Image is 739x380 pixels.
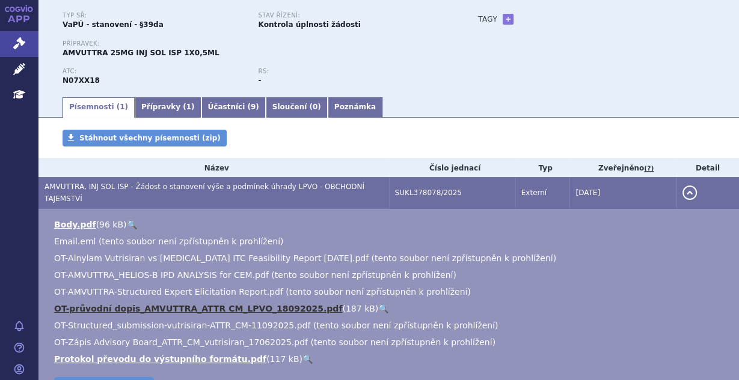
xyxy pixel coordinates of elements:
td: [DATE] [569,177,676,209]
a: Sloučení (0) [266,97,328,118]
a: Přípravky (1) [135,97,201,118]
th: Název [38,159,389,177]
span: OT-AMVUTTRA-Structured Expert Elicitation Report.pdf (tento soubor není zpřístupněn k prohlížení) [54,287,471,297]
span: OT-Alnylam Vutrisiran vs [MEDICAL_DATA] ITC Feasibility Report [DATE].pdf (tento soubor není zpří... [54,253,556,263]
a: 🔍 [378,304,388,313]
span: 1 [120,103,124,111]
strong: VUTRISIRAN [63,76,100,85]
td: SUKL378078/2025 [389,177,515,209]
th: Detail [676,159,739,177]
p: RS: [259,68,443,75]
a: 🔍 [302,354,313,364]
li: ( ) [54,303,727,315]
a: + [503,14,514,25]
a: Účastníci (9) [201,97,266,118]
a: Písemnosti (1) [63,97,135,118]
h3: Tagy [478,12,497,26]
strong: VaPÚ - stanovení - §39da [63,20,164,29]
span: 1 [186,103,191,111]
strong: Kontrola úplnosti žádosti [259,20,361,29]
th: Zveřejněno [569,159,676,177]
p: Typ SŘ: [63,12,247,19]
li: ( ) [54,353,727,365]
button: detail [682,185,697,200]
span: 9 [251,103,256,111]
span: 96 kB [99,220,123,229]
strong: - [259,76,262,85]
span: OT-AMVUTTRA_HELIOS-B IPD ANALYSIS for CEM.pdf (tento soubor není zpřístupněn k prohlížení) [54,270,456,280]
th: Číslo jednací [389,159,515,177]
span: OT-Zápis Advisory Board_ATTR_CM_vutrisiran_17062025.pdf (tento soubor není zpřístupněn k prohlížení) [54,337,495,347]
span: AMVUTTRA, INJ SOL ISP - Žádost o stanovení výše a podmínek úhrady LPVO - OBCHODNÍ TAJEMSTVÍ [44,182,364,203]
p: Přípravek: [63,40,454,47]
abbr: (?) [644,164,654,173]
a: Poznámka [328,97,382,118]
span: 117 kB [270,354,299,364]
p: Stav řízení: [259,12,443,19]
span: 187 kB [346,304,375,313]
a: Stáhnout všechny písemnosti (zip) [63,130,227,146]
span: OT-Structured_submission-vutrisiran-ATTR_CM-11092025.pdf (tento soubor není zpřístupněn k prohlíž... [54,321,498,330]
a: OT-průvodní dopis_AMVUTTRA_ATTR CM_LPVO_18092025.pdf [54,304,342,313]
a: Body.pdf [54,220,96,229]
a: Protokol převodu do výstupního formátu.pdf [54,354,266,364]
span: Email.eml (tento soubor není zpřístupněn k prohlížení) [54,237,283,246]
th: Typ [515,159,570,177]
span: Stáhnout všechny písemnosti (zip) [79,134,221,142]
li: ( ) [54,219,727,231]
p: ATC: [63,68,247,75]
span: AMVUTTRA 25MG INJ SOL ISP 1X0,5ML [63,49,219,57]
span: Externí [521,188,547,197]
a: 🔍 [127,220,137,229]
span: 0 [313,103,317,111]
